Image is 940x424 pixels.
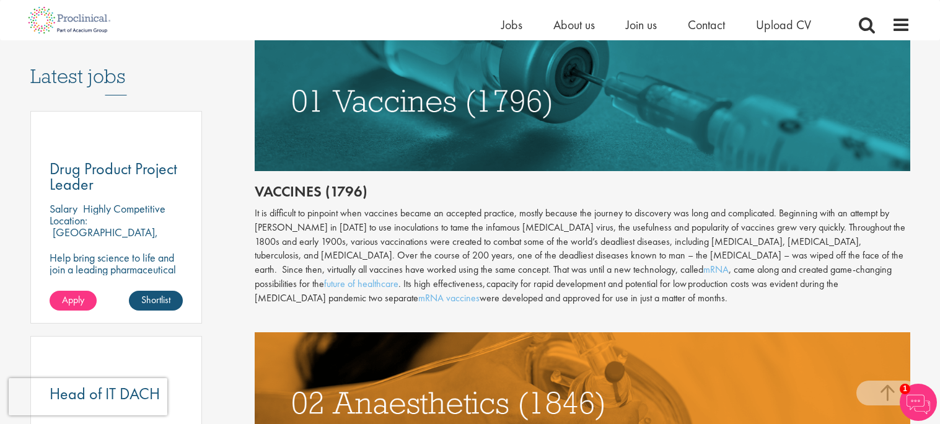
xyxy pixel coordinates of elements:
[418,291,480,304] a: mRNA vaccines
[50,201,77,216] span: Salary
[62,293,84,306] span: Apply
[501,17,522,33] a: Jobs
[756,17,811,33] a: Upload CV
[900,384,937,421] img: Chatbot
[83,201,165,216] p: Highly Competitive
[30,35,203,95] h3: Latest jobs
[50,252,183,322] p: Help bring science to life and join a leading pharmaceutical company to play a key role in delive...
[688,17,725,33] a: Contact
[50,291,97,311] a: Apply
[50,158,177,195] span: Drug Product Project Leader
[50,213,87,227] span: Location:
[255,183,910,200] h2: Vaccines (1796)
[50,161,183,192] a: Drug Product Project Leader
[255,206,910,306] div: It is difficult to pinpoint when vaccines became an accepted practice, mostly because the journey...
[703,263,729,276] a: mRNA
[553,17,595,33] a: About us
[255,30,910,171] img: vaccines
[9,378,167,415] iframe: reCAPTCHA
[50,225,158,251] p: [GEOGRAPHIC_DATA], [GEOGRAPHIC_DATA]
[626,17,657,33] a: Join us
[324,277,398,290] a: future of healthcare
[129,291,183,311] a: Shortlist
[900,384,910,394] span: 1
